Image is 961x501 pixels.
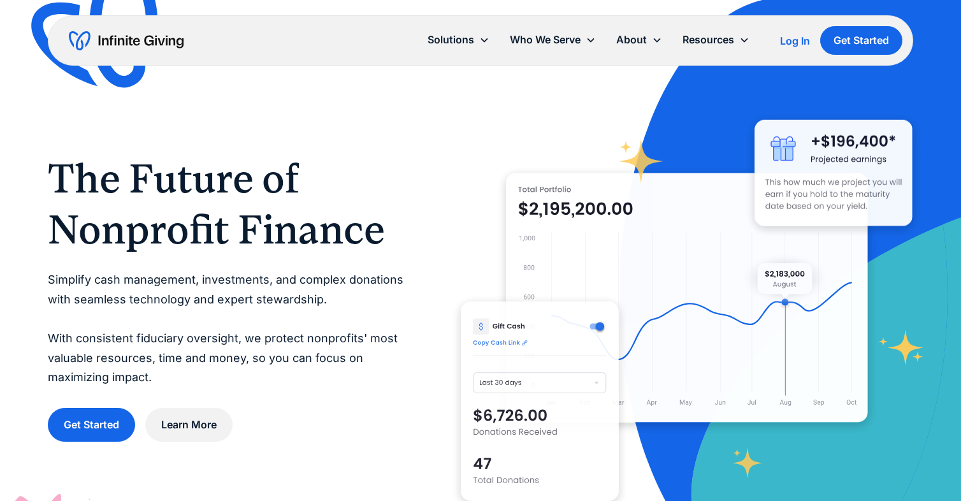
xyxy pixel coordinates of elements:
div: About [616,31,647,48]
div: Log In [780,36,810,46]
p: Simplify cash management, investments, and complex donations with seamless technology and expert ... [48,270,410,388]
div: Resources [683,31,734,48]
div: Solutions [428,31,474,48]
div: About [606,26,672,54]
img: nonprofit donation platform [506,173,868,423]
a: Get Started [48,408,135,442]
img: fundraising star [879,330,924,366]
a: home [69,31,184,51]
a: Learn More [145,408,233,442]
div: Who We Serve [500,26,606,54]
h1: The Future of Nonprofit Finance [48,153,410,255]
div: Who We Serve [510,31,581,48]
a: Get Started [820,26,902,55]
div: Solutions [417,26,500,54]
div: Resources [672,26,760,54]
a: Log In [780,33,810,48]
